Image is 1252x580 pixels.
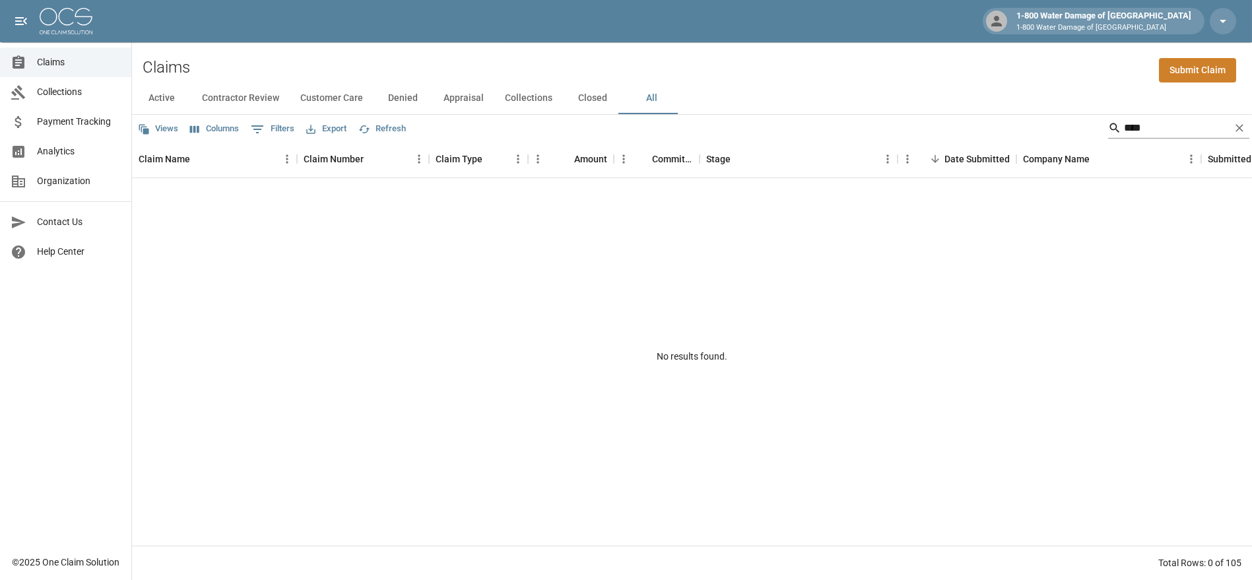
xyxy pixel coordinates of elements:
button: Menu [528,149,548,169]
div: Search [1108,117,1249,141]
div: Committed Amount [652,141,693,177]
button: Sort [364,150,382,168]
button: Menu [614,149,634,169]
div: Claim Name [132,141,297,177]
div: Claim Name [139,141,190,177]
span: Collections [37,85,121,99]
div: Committed Amount [614,141,700,177]
button: Clear [1230,118,1249,138]
button: Views [135,119,181,139]
h2: Claims [143,58,190,77]
button: Sort [482,150,501,168]
button: Customer Care [290,82,374,114]
button: Contractor Review [191,82,290,114]
div: © 2025 One Claim Solution [12,556,119,569]
button: Menu [878,149,898,169]
button: Closed [563,82,622,114]
button: Sort [926,150,944,168]
div: Claim Type [436,141,482,177]
button: Sort [190,150,209,168]
span: Payment Tracking [37,115,121,129]
span: Contact Us [37,215,121,229]
button: open drawer [8,8,34,34]
button: Select columns [187,119,242,139]
button: Export [303,119,350,139]
button: Sort [1090,150,1108,168]
div: Date Submitted [898,141,1016,177]
div: Company Name [1023,141,1090,177]
button: Menu [409,149,429,169]
span: Analytics [37,145,121,158]
button: Denied [374,82,433,114]
div: Stage [700,141,898,177]
button: Refresh [355,119,409,139]
div: Amount [528,141,614,177]
div: Claim Number [304,141,364,177]
button: Sort [634,150,652,168]
div: Stage [706,141,731,177]
button: Collections [494,82,563,114]
button: Appraisal [433,82,494,114]
button: Menu [1181,149,1201,169]
button: Menu [277,149,297,169]
div: No results found. [132,178,1252,534]
button: Sort [731,150,749,168]
div: 1-800 Water Damage of [GEOGRAPHIC_DATA] [1011,9,1197,33]
img: ocs-logo-white-transparent.png [40,8,92,34]
p: 1-800 Water Damage of [GEOGRAPHIC_DATA] [1016,22,1191,34]
div: Company Name [1016,141,1201,177]
button: Menu [898,149,917,169]
a: Submit Claim [1159,58,1236,82]
span: Organization [37,174,121,188]
div: dynamic tabs [132,82,1252,114]
span: Help Center [37,245,121,259]
span: Claims [37,55,121,69]
button: Active [132,82,191,114]
button: Menu [508,149,528,169]
button: All [622,82,682,114]
div: Claim Number [297,141,429,177]
button: Show filters [247,119,298,140]
div: Total Rows: 0 of 105 [1158,556,1241,569]
button: Sort [556,150,574,168]
div: Amount [574,141,607,177]
div: Date Submitted [944,141,1010,177]
div: Claim Type [429,141,528,177]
